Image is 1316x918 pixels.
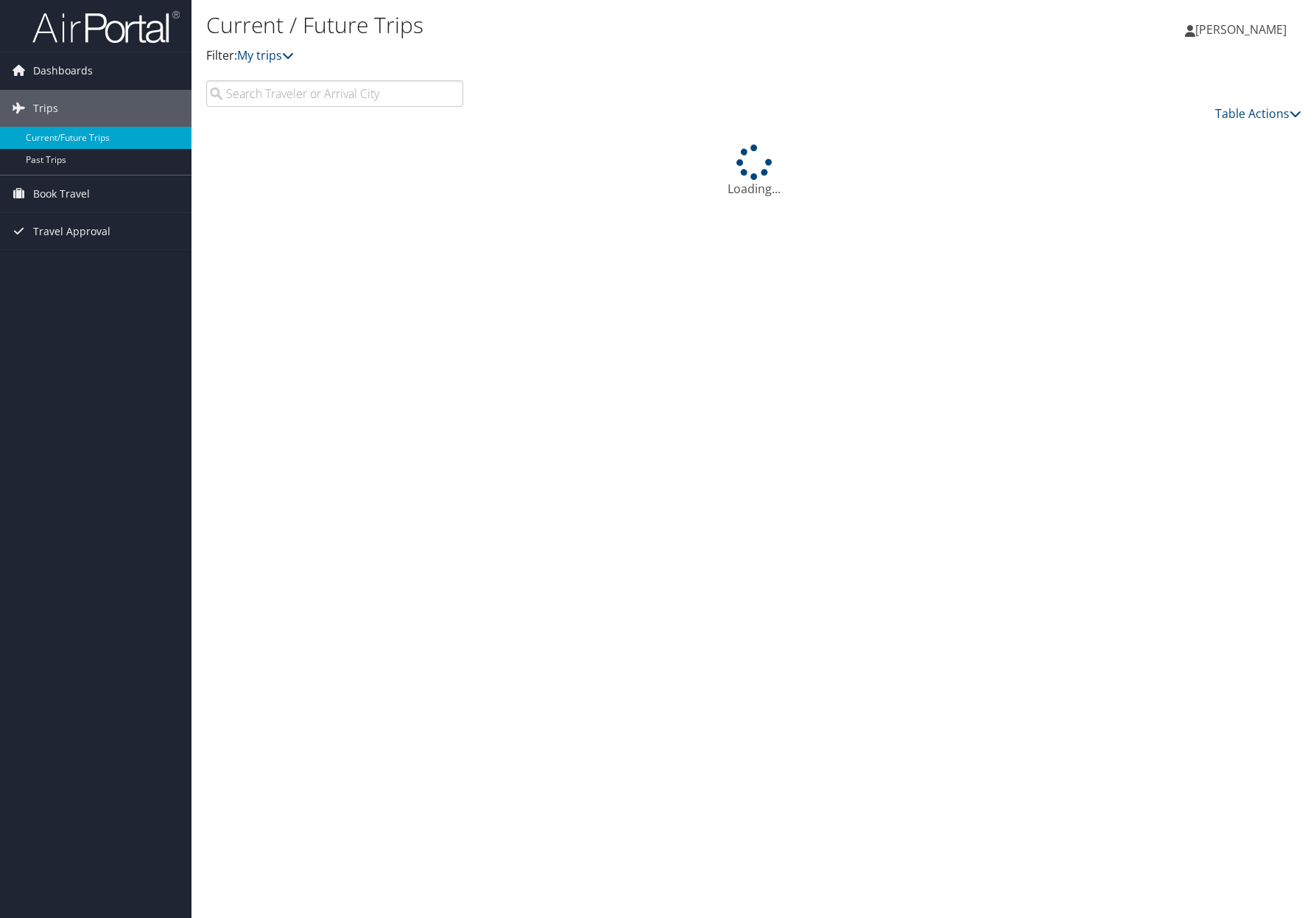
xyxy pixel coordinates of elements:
[33,90,58,127] span: Trips
[206,145,1301,198] div: Loading...
[206,46,936,66] p: Filter:
[1185,7,1301,52] a: [PERSON_NAME]
[1195,21,1287,38] span: [PERSON_NAME]
[33,213,110,250] span: Travel Approval
[33,52,93,89] span: Dashboards
[1215,105,1301,122] a: Table Actions
[33,175,90,212] span: Book Travel
[206,80,463,107] input: Search Traveler or Arrival City
[206,10,936,41] h1: Current / Future Trips
[237,47,294,63] a: My trips
[32,10,180,44] img: airportal-logo.png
